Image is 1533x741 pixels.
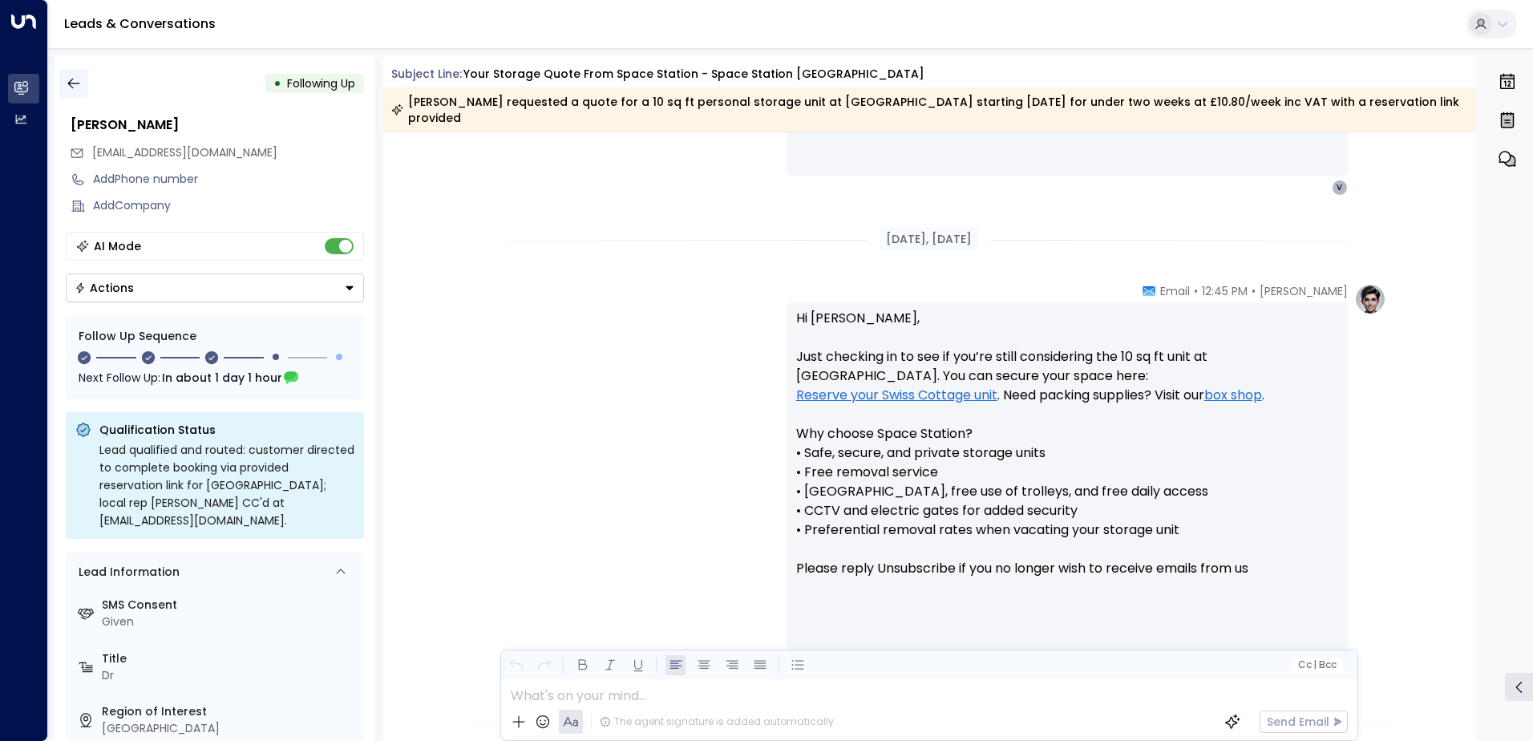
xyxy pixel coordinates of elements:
span: | [1313,659,1317,670]
span: 12:45 PM [1202,283,1248,299]
span: Cc Bcc [1297,659,1336,670]
div: Your storage quote from Space Station - Space Station [GEOGRAPHIC_DATA] [463,66,924,83]
p: Qualification Status [99,422,354,438]
div: • [273,69,281,98]
span: vafino@gmail.com [92,144,277,161]
div: Button group with a nested menu [66,273,364,302]
div: AI Mode [94,238,141,254]
div: Dr [102,667,358,684]
div: Lead Information [73,564,180,581]
p: Hi [PERSON_NAME], Just checking in to see if you’re still considering the 10 sq ft unit at [GEOGR... [796,309,1338,597]
button: Redo [534,655,554,675]
span: • [1194,283,1198,299]
div: Follow Up Sequence [79,328,351,345]
span: [EMAIL_ADDRESS][DOMAIN_NAME] [92,144,277,160]
span: In about 1 day 1 hour [162,369,282,387]
div: [PERSON_NAME] [71,115,364,135]
button: Cc|Bcc [1291,658,1342,673]
div: Next Follow Up: [79,369,351,387]
div: V [1332,180,1348,196]
div: Lead qualified and routed: customer directed to complete booking via provided reservation link fo... [99,441,354,529]
a: box shop [1204,386,1262,405]
span: Subject Line: [391,66,462,82]
span: Following Up [287,75,355,91]
div: [DATE], [DATE] [880,228,978,251]
div: [GEOGRAPHIC_DATA] [102,720,358,737]
label: SMS Consent [102,597,358,613]
span: Email [1160,283,1190,299]
label: Title [102,650,358,667]
div: Given [102,613,358,630]
div: The agent signature is added automatically [600,715,834,729]
button: Undo [506,655,526,675]
div: [PERSON_NAME] requested a quote for a 10 sq ft personal storage unit at [GEOGRAPHIC_DATA] startin... [391,94,1466,126]
a: Leads & Conversations [64,14,216,33]
div: Actions [75,281,134,295]
button: Actions [66,273,364,302]
div: AddCompany [93,197,364,214]
div: AddPhone number [93,171,364,188]
span: [PERSON_NAME] [1260,283,1348,299]
label: Region of Interest [102,703,358,720]
a: Reserve your Swiss Cottage unit [796,386,997,405]
img: profile-logo.png [1354,283,1386,315]
span: • [1252,283,1256,299]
